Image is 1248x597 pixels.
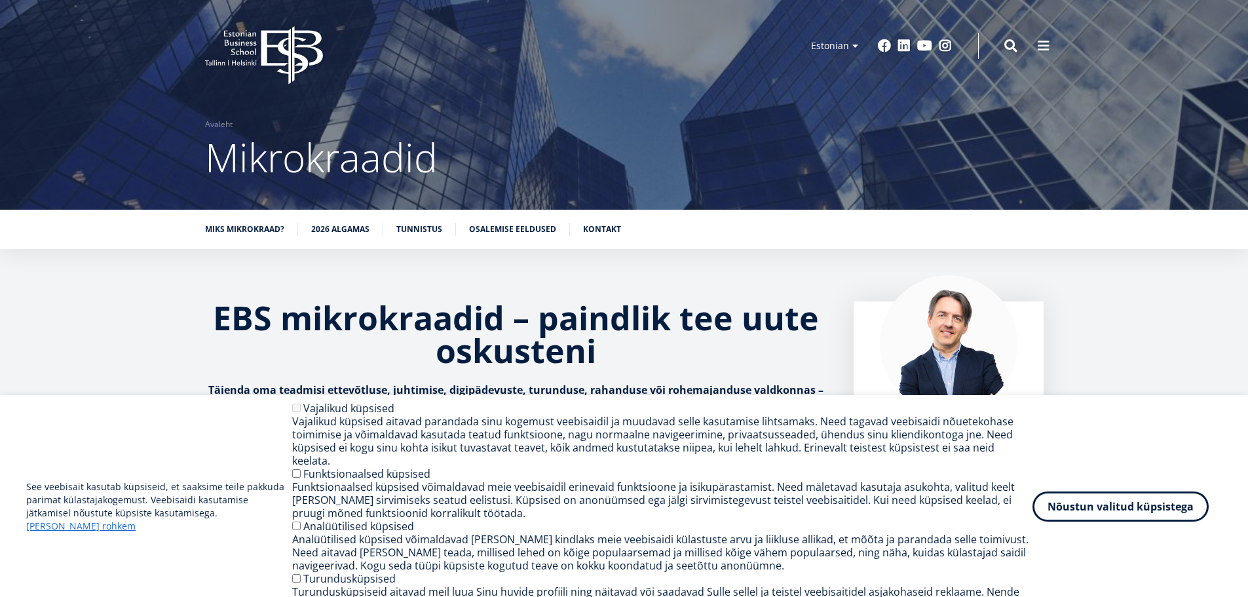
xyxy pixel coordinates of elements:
button: Nõustun valitud küpsistega [1032,491,1209,522]
label: Analüütilised küpsised [303,519,414,533]
a: Avaleht [205,118,233,131]
a: [PERSON_NAME] rohkem [26,520,136,533]
a: Youtube [917,39,932,52]
img: Marko Rillo [880,275,1017,413]
strong: Täienda oma teadmisi ettevõtluse, juhtimise, digipädevuste, turunduse, rahanduse või rohemajandus... [208,383,823,417]
a: Miks mikrokraad? [205,223,284,236]
strong: EBS mikrokraadid – paindlik tee uute oskusteni [213,296,819,373]
a: Osalemise eeldused [469,223,556,236]
span: Mikrokraadid [205,130,438,184]
a: Tunnistus [396,223,442,236]
a: Kontakt [583,223,621,236]
a: Facebook [878,39,891,52]
div: Vajalikud küpsised aitavad parandada sinu kogemust veebisaidil ja muudavad selle kasutamise lihts... [292,415,1032,467]
a: Instagram [939,39,952,52]
a: Linkedin [898,39,911,52]
p: See veebisait kasutab küpsiseid, et saaksime teile pakkuda parimat külastajakogemust. Veebisaidi ... [26,480,292,533]
label: Vajalikud küpsised [303,401,394,415]
label: Funktsionaalsed küpsised [303,467,430,481]
a: 2026 algamas [311,223,369,236]
label: Turundusküpsised [303,571,396,586]
div: Analüütilised küpsised võimaldavad [PERSON_NAME] kindlaks meie veebisaidi külastuste arvu ja liik... [292,533,1032,572]
div: Funktsionaalsed küpsised võimaldavad meie veebisaidil erinevaid funktsioone ja isikupärastamist. ... [292,480,1032,520]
